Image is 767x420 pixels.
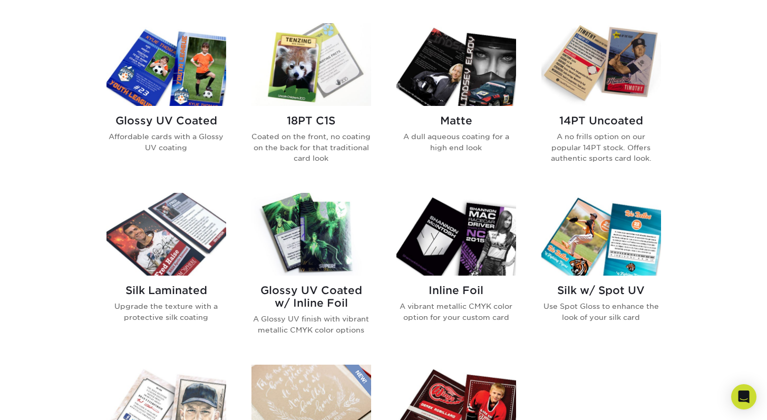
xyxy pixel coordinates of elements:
[396,193,516,352] a: Inline Foil Trading Cards Inline Foil A vibrant metallic CMYK color option for your custom card
[251,114,371,127] h2: 18PT C1S
[541,23,661,180] a: 14PT Uncoated Trading Cards 14PT Uncoated A no frills option on our popular 14PT stock. Offers au...
[251,193,371,276] img: Glossy UV Coated w/ Inline Foil Trading Cards
[345,365,371,396] img: New Product
[106,23,226,180] a: Glossy UV Coated Trading Cards Glossy UV Coated Affordable cards with a Glossy UV coating
[106,114,226,127] h2: Glossy UV Coated
[396,131,516,153] p: A dull aqueous coating for a high end look
[396,193,516,276] img: Inline Foil Trading Cards
[3,388,90,416] iframe: Google Customer Reviews
[106,284,226,297] h2: Silk Laminated
[251,314,371,335] p: A Glossy UV finish with vibrant metallic CMYK color options
[251,23,371,180] a: 18PT C1S Trading Cards 18PT C1S Coated on the front, no coating on the back for that traditional ...
[396,114,516,127] h2: Matte
[106,301,226,323] p: Upgrade the texture with a protective silk coating
[541,301,661,323] p: Use Spot Gloss to enhance the look of your silk card
[541,131,661,163] p: A no frills option on our popular 14PT stock. Offers authentic sports card look.
[106,23,226,106] img: Glossy UV Coated Trading Cards
[251,284,371,309] h2: Glossy UV Coated w/ Inline Foil
[541,23,661,106] img: 14PT Uncoated Trading Cards
[396,284,516,297] h2: Inline Foil
[251,23,371,106] img: 18PT C1S Trading Cards
[541,193,661,276] img: Silk w/ Spot UV Trading Cards
[396,301,516,323] p: A vibrant metallic CMYK color option for your custom card
[396,23,516,106] img: Matte Trading Cards
[731,384,756,409] div: Open Intercom Messenger
[251,131,371,163] p: Coated on the front, no coating on the back for that traditional card look
[251,193,371,352] a: Glossy UV Coated w/ Inline Foil Trading Cards Glossy UV Coated w/ Inline Foil A Glossy UV finish ...
[106,193,226,352] a: Silk Laminated Trading Cards Silk Laminated Upgrade the texture with a protective silk coating
[106,131,226,153] p: Affordable cards with a Glossy UV coating
[541,114,661,127] h2: 14PT Uncoated
[541,193,661,352] a: Silk w/ Spot UV Trading Cards Silk w/ Spot UV Use Spot Gloss to enhance the look of your silk card
[396,23,516,180] a: Matte Trading Cards Matte A dull aqueous coating for a high end look
[541,284,661,297] h2: Silk w/ Spot UV
[106,193,226,276] img: Silk Laminated Trading Cards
